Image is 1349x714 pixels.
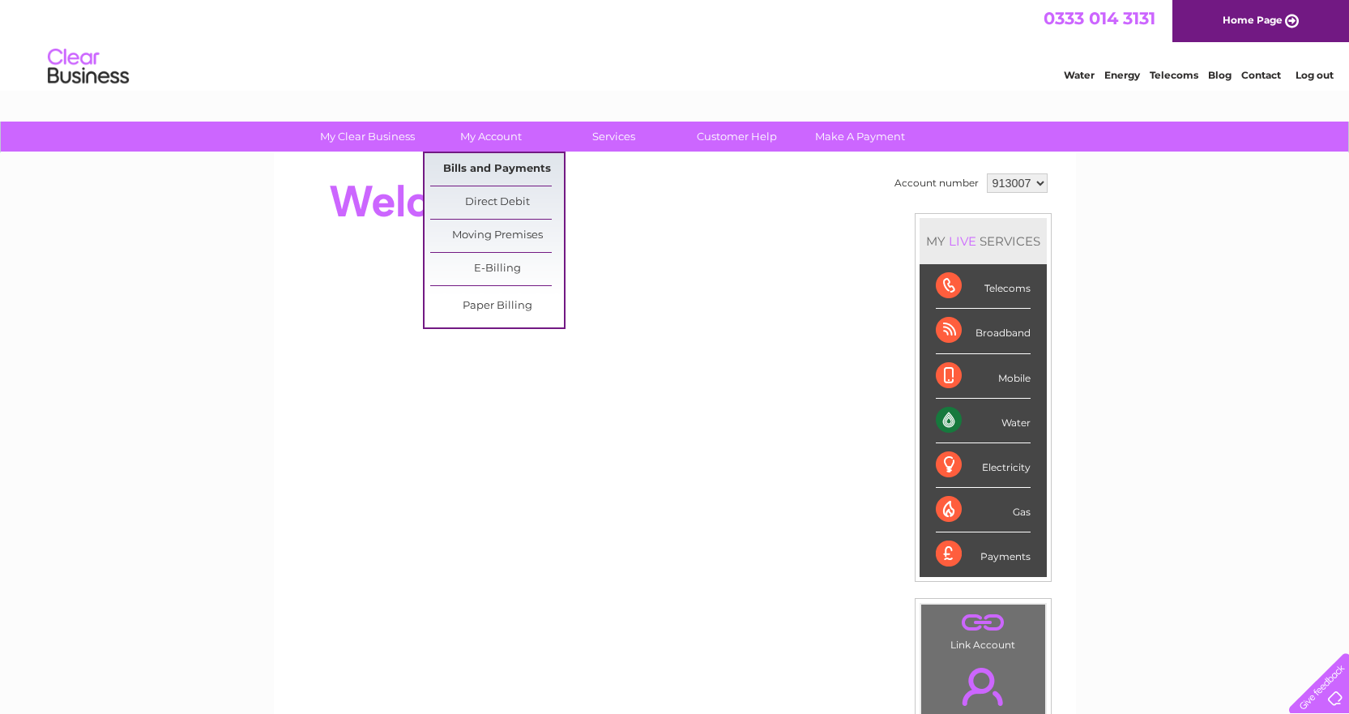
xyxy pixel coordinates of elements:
[920,604,1046,655] td: Link Account
[936,488,1031,532] div: Gas
[1150,69,1198,81] a: Telecoms
[1064,69,1095,81] a: Water
[920,218,1047,264] div: MY SERVICES
[1296,69,1334,81] a: Log out
[1208,69,1232,81] a: Blog
[1104,69,1140,81] a: Energy
[670,122,804,152] a: Customer Help
[936,354,1031,399] div: Mobile
[430,253,564,285] a: E-Billing
[430,220,564,252] a: Moving Premises
[424,122,557,152] a: My Account
[301,122,434,152] a: My Clear Business
[936,532,1031,576] div: Payments
[936,309,1031,353] div: Broadband
[946,233,980,249] div: LIVE
[547,122,681,152] a: Services
[430,290,564,323] a: Paper Billing
[1241,69,1281,81] a: Contact
[1044,8,1155,28] a: 0333 014 3131
[430,153,564,186] a: Bills and Payments
[936,399,1031,443] div: Water
[47,42,130,92] img: logo.png
[890,169,983,197] td: Account number
[793,122,927,152] a: Make A Payment
[925,609,1041,637] a: .
[936,443,1031,488] div: Electricity
[292,9,1058,79] div: Clear Business is a trading name of Verastar Limited (registered in [GEOGRAPHIC_DATA] No. 3667643...
[430,186,564,219] a: Direct Debit
[936,264,1031,309] div: Telecoms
